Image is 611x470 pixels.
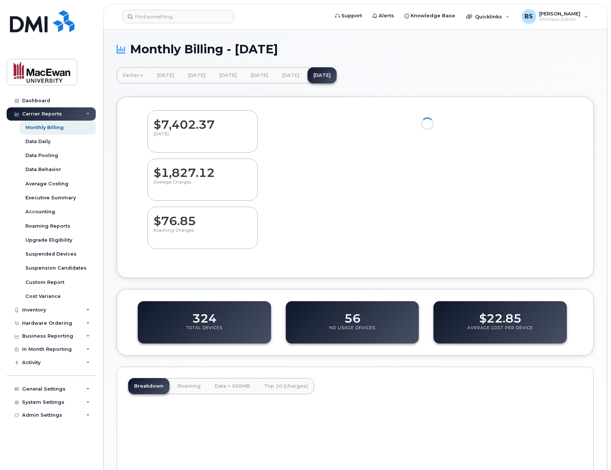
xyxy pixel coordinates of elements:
a: Roaming [172,378,207,394]
a: Top 10 (charges) [258,378,314,394]
a: [DATE] [151,67,180,83]
a: [DATE] [308,67,337,83]
p: Average Cost Per Device [467,325,533,338]
a: [DATE] [245,67,274,83]
a: [DATE] [276,67,305,83]
p: Overage Charges [154,179,252,193]
dd: $7,402.37 [154,111,252,131]
a: Earlier [117,67,149,83]
dd: $76.85 [154,207,252,228]
a: Breakdown [128,378,169,394]
p: Roaming Charges [154,228,252,241]
a: [DATE] [214,67,243,83]
p: Total Devices [186,325,222,338]
dd: 56 [344,305,361,325]
p: No Usage Devices [329,325,375,338]
h1: Monthly Billing - [DATE] [117,43,594,56]
dd: 324 [192,305,217,325]
dd: $22.85 [479,305,522,325]
a: Data > 500MB [209,378,256,394]
p: [DATE] [154,131,252,145]
dd: $1,827.12 [154,159,252,179]
a: [DATE] [182,67,211,83]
